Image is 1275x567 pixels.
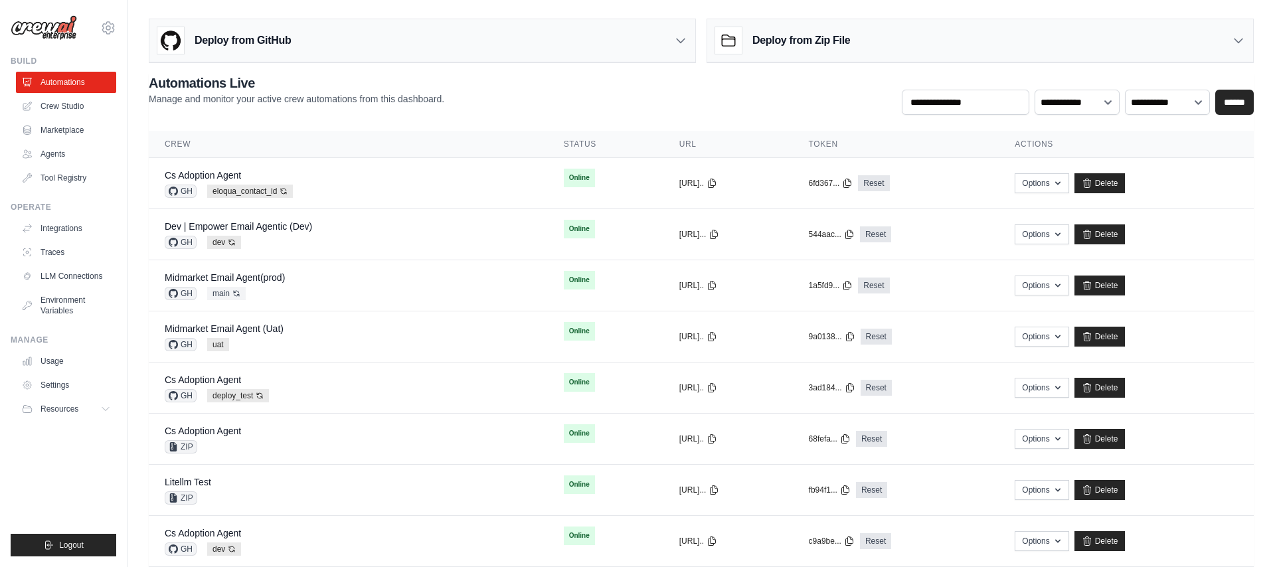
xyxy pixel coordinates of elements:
[809,434,851,444] button: 68fefa...
[11,335,116,345] div: Manage
[149,92,444,106] p: Manage and monitor your active crew automations from this dashboard.
[149,74,444,92] h2: Automations Live
[1015,224,1068,244] button: Options
[663,131,793,158] th: URL
[165,323,284,334] a: Midmarket Email Agent (Uat)
[16,374,116,396] a: Settings
[809,280,853,291] button: 1a5fd9...
[16,398,116,420] button: Resources
[16,242,116,263] a: Traces
[1074,276,1126,295] a: Delete
[16,266,116,287] a: LLM Connections
[564,322,595,341] span: Online
[165,338,197,351] span: GH
[16,143,116,165] a: Agents
[16,72,116,93] a: Automations
[1015,480,1068,500] button: Options
[165,528,241,538] a: Cs Adoption Agent
[861,329,892,345] a: Reset
[16,167,116,189] a: Tool Registry
[1015,531,1068,551] button: Options
[1074,531,1126,551] a: Delete
[207,389,269,402] span: deploy_test
[1015,276,1068,295] button: Options
[165,221,312,232] a: Dev | Empower Email Agentic (Dev)
[16,351,116,372] a: Usage
[1074,224,1126,244] a: Delete
[149,131,548,158] th: Crew
[11,202,116,212] div: Operate
[16,120,116,141] a: Marketplace
[165,491,197,505] span: ZIP
[793,131,999,158] th: Token
[809,536,855,546] button: c9a9be...
[548,131,663,158] th: Status
[809,485,851,495] button: fb94f1...
[165,440,197,453] span: ZIP
[861,380,892,396] a: Reset
[165,389,197,402] span: GH
[856,431,887,447] a: Reset
[165,236,197,249] span: GH
[207,185,293,198] span: eloqua_contact_id
[41,404,78,414] span: Resources
[999,131,1254,158] th: Actions
[1074,480,1126,500] a: Delete
[1074,429,1126,449] a: Delete
[11,15,77,40] img: Logo
[207,338,229,351] span: uat
[860,226,891,242] a: Reset
[165,374,241,385] a: Cs Adoption Agent
[858,175,889,191] a: Reset
[11,56,116,66] div: Build
[860,533,891,549] a: Reset
[165,477,211,487] a: Litellm Test
[165,185,197,198] span: GH
[157,27,184,54] img: GitHub Logo
[809,178,853,189] button: 6fd367...
[564,169,595,187] span: Online
[165,287,197,300] span: GH
[1015,327,1068,347] button: Options
[11,534,116,556] button: Logout
[564,373,595,392] span: Online
[564,475,595,494] span: Online
[16,96,116,117] a: Crew Studio
[809,229,855,240] button: 544aac...
[564,271,595,289] span: Online
[1074,378,1126,398] a: Delete
[752,33,850,48] h3: Deploy from Zip File
[809,331,855,342] button: 9a0138...
[165,272,285,283] a: Midmarket Email Agent(prod)
[1074,327,1126,347] a: Delete
[165,542,197,556] span: GH
[564,424,595,443] span: Online
[207,542,241,556] span: dev
[809,382,855,393] button: 3ad184...
[1015,173,1068,193] button: Options
[1015,429,1068,449] button: Options
[1074,173,1126,193] a: Delete
[16,218,116,239] a: Integrations
[856,482,887,498] a: Reset
[16,289,116,321] a: Environment Variables
[1015,378,1068,398] button: Options
[207,287,246,300] span: main
[207,236,241,249] span: dev
[59,540,84,550] span: Logout
[195,33,291,48] h3: Deploy from GitHub
[165,426,241,436] a: Cs Adoption Agent
[165,170,241,181] a: Cs Adoption Agent
[564,220,595,238] span: Online
[858,278,889,293] a: Reset
[564,526,595,545] span: Online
